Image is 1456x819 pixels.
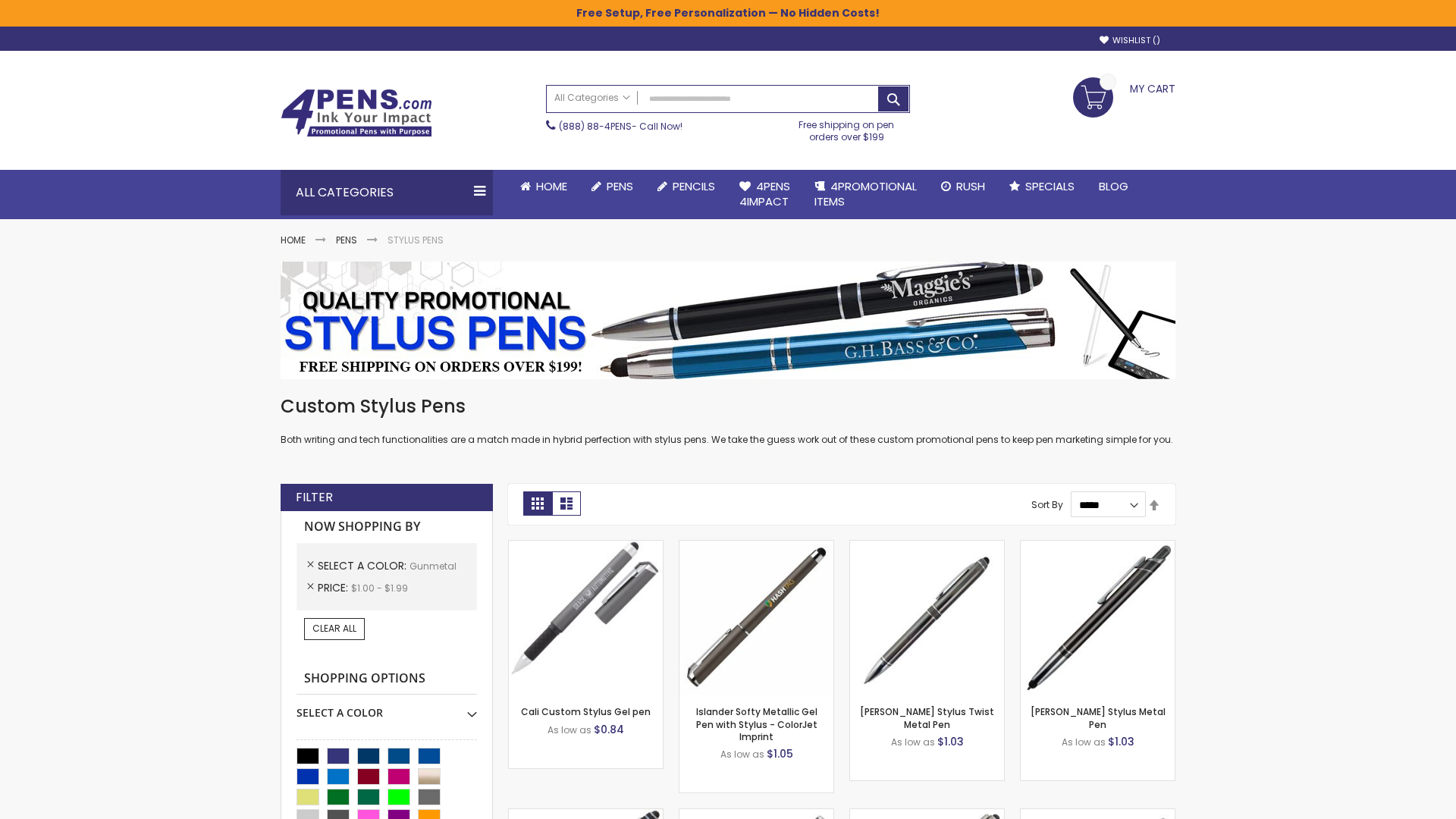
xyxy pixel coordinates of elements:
[351,582,408,595] span: $1.00 - $1.99
[1108,734,1134,749] span: $1.03
[281,262,1175,379] img: Stylus Pens
[891,736,935,748] span: As low as
[548,723,591,736] span: As low as
[720,748,764,761] span: As low as
[802,170,929,219] a: 4PROMOTIONALITEMS
[739,178,790,209] span: 4Pens 4impact
[783,113,911,143] div: Free shipping on pen orders over $199
[409,560,457,573] span: Gunmetal
[860,705,994,730] a: [PERSON_NAME] Stylus Twist Metal Pen
[559,120,682,133] span: - Call Now!
[554,92,630,104] span: All Categories
[312,622,356,635] span: Clear All
[645,170,727,203] a: Pencils
[579,170,645,203] a: Pens
[304,618,365,639] a: Clear All
[850,540,1004,553] a: Colter Stylus Twist Metal Pen-Gunmetal
[509,541,663,695] img: Cali Custom Stylus Gel pen-Gunmetal
[297,511,477,543] strong: Now Shopping by
[1025,178,1075,194] span: Specials
[1062,736,1106,748] span: As low as
[336,234,357,246] a: Pens
[1099,178,1128,194] span: Blog
[281,394,1175,447] div: Both writing and tech functionalities are a match made in hybrid perfection with stylus pens. We ...
[536,178,567,194] span: Home
[297,663,477,695] strong: Shopping Options
[547,86,638,111] a: All Categories
[727,170,802,219] a: 4Pens4impact
[388,234,444,246] strong: Stylus Pens
[607,178,633,194] span: Pens
[281,89,432,137] img: 4Pens Custom Pens and Promotional Products
[1031,705,1166,730] a: [PERSON_NAME] Stylus Metal Pen
[297,695,477,720] div: Select A Color
[318,580,351,595] span: Price
[509,540,663,553] a: Cali Custom Stylus Gel pen-Gunmetal
[673,178,715,194] span: Pencils
[997,170,1087,203] a: Specials
[814,178,917,209] span: 4PROMOTIONAL ITEMS
[594,722,624,737] span: $0.84
[1031,498,1063,511] label: Sort By
[767,746,793,761] span: $1.05
[281,234,306,246] a: Home
[1021,540,1175,553] a: Olson Stylus Metal Pen-Gunmetal
[696,705,817,742] a: Islander Softy Metallic Gel Pen with Stylus - ColorJet Imprint
[521,705,651,718] a: Cali Custom Stylus Gel pen
[281,170,493,215] div: All Categories
[956,178,985,194] span: Rush
[318,558,409,573] span: Select A Color
[937,734,964,749] span: $1.03
[508,170,579,203] a: Home
[679,541,833,695] img: Islander Softy Metallic Gel Pen with Stylus - ColorJet Imprint-Gunmetal
[679,540,833,553] a: Islander Softy Metallic Gel Pen with Stylus - ColorJet Imprint-Gunmetal
[523,491,552,516] strong: Grid
[559,120,632,133] a: (888) 88-4PENS
[929,170,997,203] a: Rush
[1021,541,1175,695] img: Olson Stylus Metal Pen-Gunmetal
[1087,170,1141,203] a: Blog
[281,394,1175,419] h1: Custom Stylus Pens
[296,489,333,506] strong: Filter
[850,541,1004,695] img: Colter Stylus Twist Metal Pen-Gunmetal
[1100,35,1160,46] a: Wishlist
